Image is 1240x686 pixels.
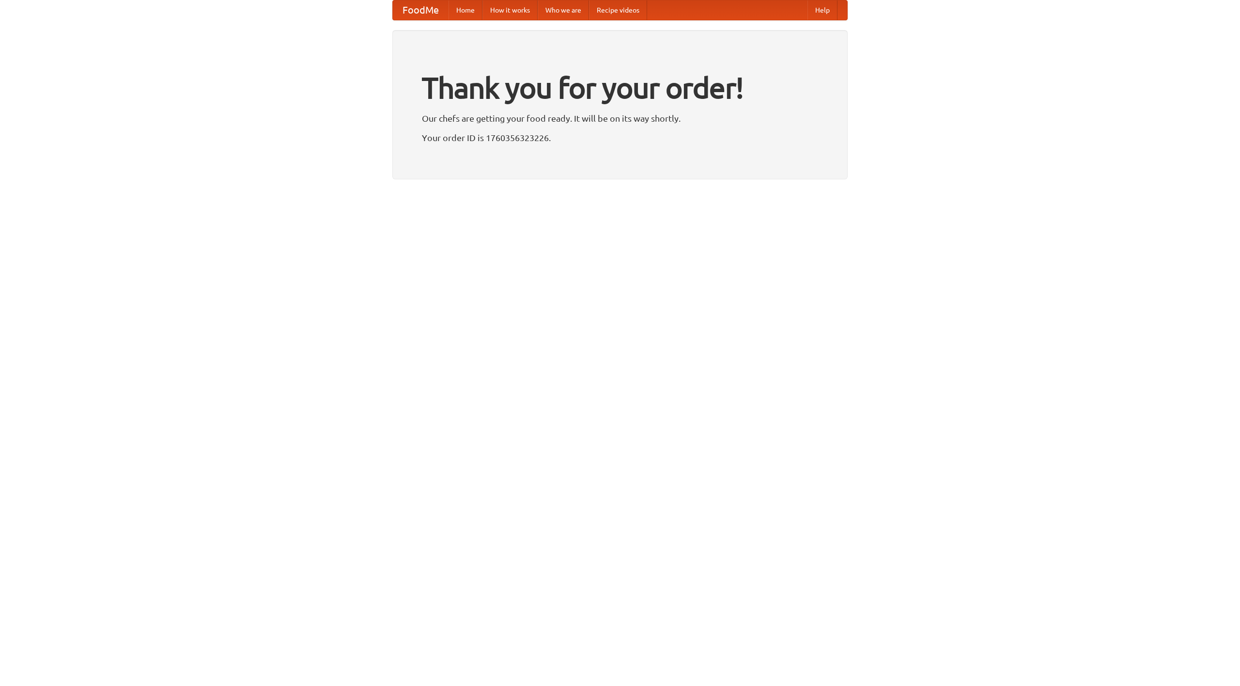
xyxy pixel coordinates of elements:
a: Home [449,0,482,20]
a: Help [807,0,837,20]
a: Recipe videos [589,0,647,20]
p: Our chefs are getting your food ready. It will be on its way shortly. [422,111,818,126]
a: FoodMe [393,0,449,20]
h1: Thank you for your order! [422,64,818,111]
p: Your order ID is 1760356323226. [422,130,818,145]
a: Who we are [538,0,589,20]
a: How it works [482,0,538,20]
